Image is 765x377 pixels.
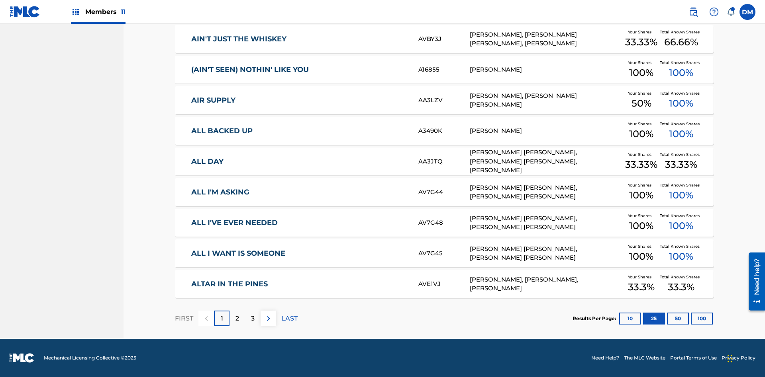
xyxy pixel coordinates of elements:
button: 25 [643,313,665,325]
span: 100 % [629,127,653,141]
span: 50 % [632,96,651,111]
div: Help [706,4,722,20]
div: Notifications [727,8,735,16]
a: (AIN'T SEEN) NOTHIN' LIKE YOU [191,65,408,74]
div: AVE1VJ [418,280,469,289]
p: FIRST [175,314,193,323]
span: Members [85,7,126,16]
a: The MLC Website [624,354,665,361]
a: ALL I'M ASKING [191,188,408,197]
a: Portal Terms of Use [670,354,717,361]
div: [PERSON_NAME], [PERSON_NAME] [PERSON_NAME] [470,91,623,109]
a: ALTAR IN THE PINES [191,280,408,289]
a: ALL I WANT IS SOMEONE [191,249,408,258]
div: AA3JTQ [418,157,469,166]
span: 100 % [669,96,693,111]
span: 100 % [669,249,693,264]
div: AV7G44 [418,188,469,197]
button: 50 [667,313,689,325]
div: AA3LZV [418,96,469,105]
span: 33.3 % [628,280,655,294]
div: [PERSON_NAME] [PERSON_NAME], [PERSON_NAME] [PERSON_NAME] [470,245,623,262]
span: Total Known Shares [660,182,703,188]
span: 33.33 % [625,157,657,172]
a: ALL DAY [191,157,408,166]
div: [PERSON_NAME], [PERSON_NAME], [PERSON_NAME] [470,275,623,293]
a: AIN'T JUST THE WHISKEY [191,35,408,44]
span: 100 % [629,249,653,264]
span: 33.33 % [665,157,697,172]
img: help [709,7,719,17]
span: Total Known Shares [660,213,703,219]
div: [PERSON_NAME], [PERSON_NAME] [PERSON_NAME], [PERSON_NAME] [470,30,623,48]
a: AIR SUPPLY [191,96,408,105]
p: Results Per Page: [573,315,618,322]
span: 100 % [629,66,653,80]
a: Need Help? [591,354,619,361]
p: LAST [281,314,298,323]
button: 100 [691,313,713,325]
span: Your Shares [628,152,655,157]
span: 33.3 % [668,280,694,294]
div: [PERSON_NAME] [PERSON_NAME], [PERSON_NAME] [PERSON_NAME], [PERSON_NAME] [470,148,623,175]
span: Your Shares [628,121,655,127]
div: AVBY3J [418,35,469,44]
a: Privacy Policy [722,354,755,361]
span: Total Known Shares [660,60,703,66]
div: [PERSON_NAME] [PERSON_NAME], [PERSON_NAME] [PERSON_NAME] [470,183,623,201]
div: AV7G45 [418,249,469,258]
span: 100 % [669,219,693,233]
div: User Menu [739,4,755,20]
span: Total Known Shares [660,274,703,280]
span: Your Shares [628,274,655,280]
a: Public Search [685,4,701,20]
span: Total Known Shares [660,121,703,127]
a: ALL BACKED UP [191,126,408,136]
span: Your Shares [628,243,655,249]
div: [PERSON_NAME] [470,65,623,74]
p: 2 [235,314,239,323]
iframe: Chat Widget [725,339,765,377]
img: search [688,7,698,17]
span: 100 % [669,188,693,202]
img: right [264,314,273,323]
span: Total Known Shares [660,243,703,249]
span: 100 % [629,188,653,202]
span: 100 % [669,127,693,141]
button: 10 [619,313,641,325]
iframe: Resource Center [743,249,765,315]
a: ALL I'VE EVER NEEDED [191,218,408,227]
span: 33.33 % [625,35,657,49]
span: Your Shares [628,29,655,35]
p: 1 [221,314,223,323]
span: Total Known Shares [660,152,703,157]
img: logo [10,353,34,363]
span: 11 [121,8,126,16]
span: Total Known Shares [660,90,703,96]
span: Your Shares [628,213,655,219]
div: A3490K [418,126,469,136]
span: 100 % [629,219,653,233]
span: 66.66 % [664,35,698,49]
div: [PERSON_NAME] [470,126,623,136]
span: 100 % [669,66,693,80]
img: Top Rightsholders [71,7,80,17]
span: Your Shares [628,182,655,188]
span: Your Shares [628,90,655,96]
span: Mechanical Licensing Collective © 2025 [44,354,136,361]
span: Total Known Shares [660,29,703,35]
div: AV7G48 [418,218,469,227]
span: Your Shares [628,60,655,66]
div: [PERSON_NAME] [PERSON_NAME], [PERSON_NAME] [PERSON_NAME] [470,214,623,232]
p: 3 [251,314,255,323]
div: Drag [728,347,732,371]
div: A16855 [418,65,469,74]
img: MLC Logo [10,6,40,17]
